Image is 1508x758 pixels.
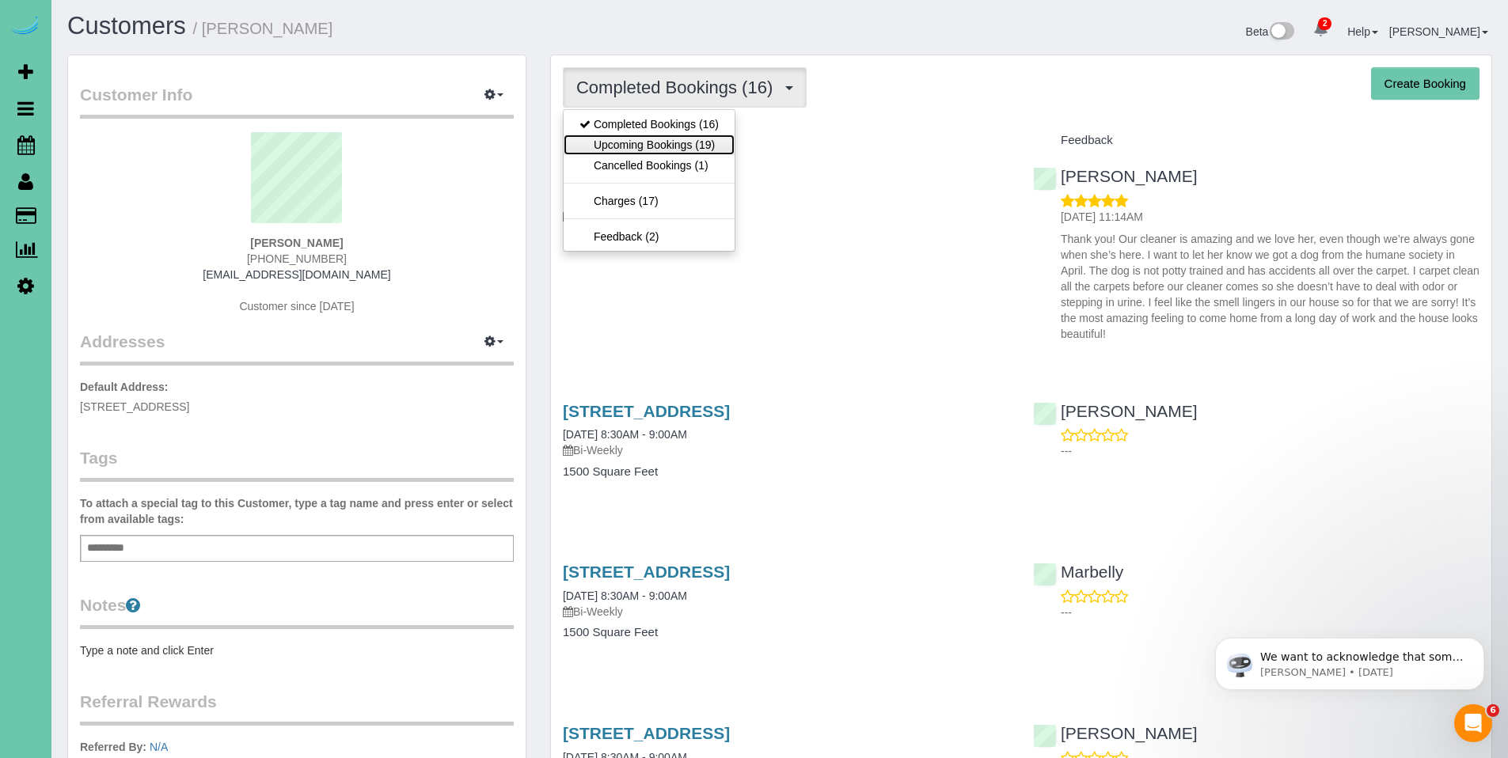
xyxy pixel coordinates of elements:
a: Marbelly [1033,563,1123,581]
h4: 1500 Square Feet [563,465,1009,479]
p: Bi-Weekly [563,442,1009,458]
span: Customer since [DATE] [239,300,354,313]
a: Customers [67,12,186,40]
a: [PERSON_NAME] [1033,167,1198,185]
a: [DATE] 8:30AM - 9:00AM [563,428,687,441]
a: Completed Bookings (16) [564,114,735,135]
a: Feedback (2) [564,226,735,247]
button: Completed Bookings (16) [563,67,807,108]
img: New interface [1268,22,1294,43]
a: [PERSON_NAME] [1033,402,1198,420]
p: Bi-Weekly [563,604,1009,620]
span: 2 [1318,17,1331,30]
a: Beta [1246,25,1295,38]
a: [STREET_ADDRESS] [563,563,730,581]
strong: [PERSON_NAME] [250,237,343,249]
label: Default Address: [80,379,169,395]
a: Help [1347,25,1378,38]
a: [EMAIL_ADDRESS][DOMAIN_NAME] [203,268,390,281]
iframe: Intercom notifications message [1191,605,1508,715]
h4: Feedback [1033,134,1480,147]
span: [STREET_ADDRESS] [80,400,189,413]
a: Cancelled Bookings (1) [564,155,735,176]
p: Thank you! Our cleaner is amazing and we love her, even though we’re always gone when she’s here.... [1061,231,1480,342]
a: Charges (17) [564,191,735,211]
span: [PHONE_NUMBER] [247,252,347,265]
a: [PERSON_NAME] [1033,724,1198,742]
legend: Referral Rewards [80,690,514,726]
legend: Customer Info [80,83,514,119]
img: Automaid Logo [9,16,41,38]
span: 6 [1487,704,1499,717]
a: Upcoming Bookings (19) [564,135,735,155]
a: [STREET_ADDRESS] [563,724,730,742]
label: To attach a special tag to this Customer, type a tag name and press enter or select from availabl... [80,495,514,527]
span: Completed Bookings (16) [576,78,781,97]
a: [DATE] 8:30AM - 9:00AM [563,589,687,602]
a: 2 [1305,13,1336,47]
legend: Tags [80,446,514,482]
p: --- [1061,443,1480,459]
label: Referred By: [80,739,146,755]
p: [DATE] 11:14AM [1061,209,1480,225]
legend: Notes [80,593,514,629]
small: / [PERSON_NAME] [193,20,333,37]
button: Create Booking [1371,67,1480,100]
a: [STREET_ADDRESS] [563,402,730,420]
h4: 1500 Square Feet [563,626,1009,639]
h4: 1500 Square Feet [563,230,1009,244]
iframe: Intercom live chat [1454,704,1492,742]
h4: Service [563,134,1009,147]
pre: Type a note and click Enter [80,642,514,658]
a: N/A [150,741,168,753]
p: --- [1061,605,1480,620]
a: [PERSON_NAME] [1389,25,1488,38]
p: Bi-Weekly [563,208,1009,224]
